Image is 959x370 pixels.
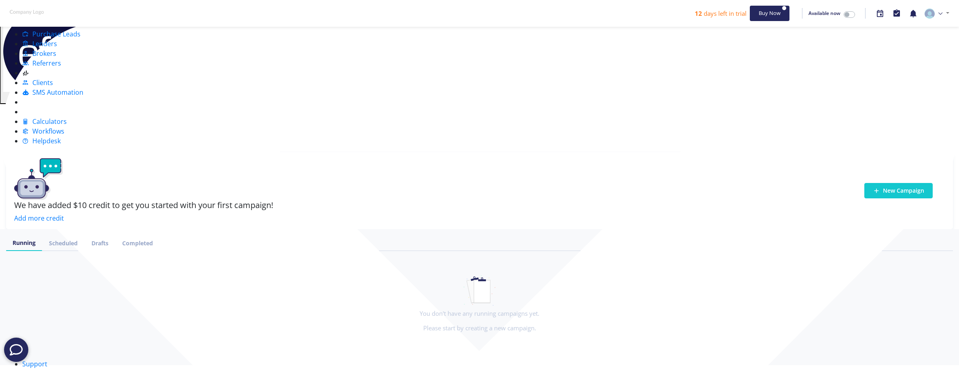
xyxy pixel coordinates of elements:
span: Referrers [32,59,61,68]
a: Support [22,359,47,368]
a: Helpdesk [22,136,61,145]
button: New Campaign [864,183,933,198]
a: Completed [115,235,160,251]
span: Available now [808,10,840,17]
a: Purchase Leads [22,30,81,38]
a: Scheduled [42,235,85,251]
img: no-data.a37122d.svg [464,275,496,306]
span: Lenders [32,39,57,48]
a: Referrers [22,59,61,68]
a: Brokers [22,49,56,58]
h6: Please start by creating a new campaign. [423,324,536,332]
span: Calculators [32,117,67,126]
button: Buy Now [750,6,789,21]
a: Add more credit [14,214,64,223]
span: Helpdesk [32,136,61,145]
a: Clients [22,78,53,87]
span: Brokers [32,49,56,58]
h6: You don't have any running campaigns yet. [420,310,539,317]
a: Lenders [22,39,57,48]
a: Drafts [85,235,115,251]
a: SMS Automation [22,88,83,97]
span: days left in trial [704,9,747,17]
span: Workflows [32,127,64,136]
img: chatbot.7badfde.png [14,158,63,200]
a: Leads [22,20,50,29]
b: 12 [695,9,702,17]
a: Calculators [22,117,67,126]
span: Purchase Leads [32,30,81,38]
span: Clients [32,78,53,87]
img: svg+xml;base64,PHN2ZyB4bWxucz0iaHR0cDovL3d3dy53My5vcmcvMjAwMC9zdmciIHdpZHRoPSI4MS4zODIiIGhlaWdodD... [925,9,935,19]
span: SMS Automation [32,88,83,97]
a: Running [6,235,42,250]
h5: We have added $10 credit to get you started with your first campaign! [14,200,700,210]
a: Workflows [22,127,64,136]
img: company-logo-placeholder.1a1b062.png [6,6,47,17]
